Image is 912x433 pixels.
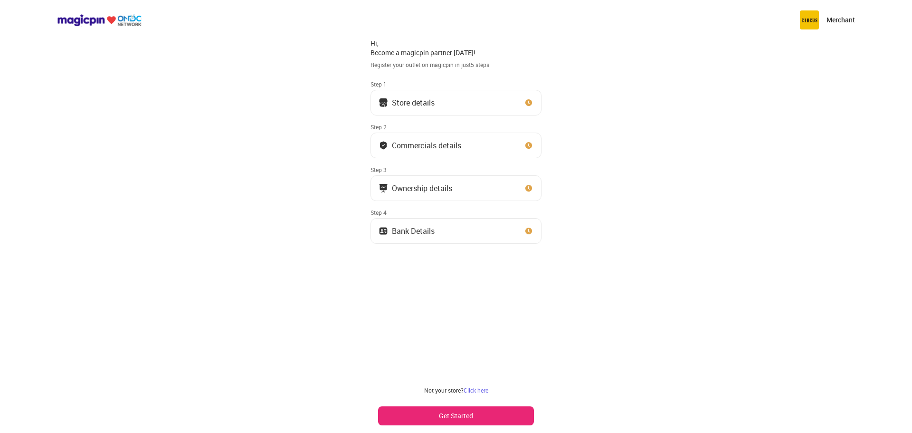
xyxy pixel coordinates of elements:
[370,218,541,244] button: Bank Details
[378,406,534,425] button: Get Started
[800,10,819,29] img: circus.b677b59b.png
[392,100,435,105] div: Store details
[379,183,388,193] img: commercials_icon.983f7837.svg
[464,386,488,394] a: Click here
[524,183,533,193] img: clock_icon_new.67dbf243.svg
[424,386,464,394] span: Not your store?
[826,15,855,25] p: Merchant
[370,38,541,57] div: Hi, Become a magicpin partner [DATE]!
[524,98,533,107] img: clock_icon_new.67dbf243.svg
[379,98,388,107] img: storeIcon.9b1f7264.svg
[370,61,541,69] div: Register your outlet on magicpin in just 5 steps
[370,175,541,201] button: Ownership details
[370,166,541,173] div: Step 3
[57,14,142,27] img: ondc-logo-new-small.8a59708e.svg
[524,226,533,236] img: clock_icon_new.67dbf243.svg
[370,80,541,88] div: Step 1
[392,229,435,233] div: Bank Details
[370,209,541,216] div: Step 4
[524,141,533,150] img: clock_icon_new.67dbf243.svg
[370,133,541,158] button: Commercials details
[370,90,541,115] button: Store details
[392,143,461,148] div: Commercials details
[392,186,452,191] div: Ownership details
[379,226,388,236] img: ownership_icon.37569ceb.svg
[370,123,541,131] div: Step 2
[379,141,388,150] img: bank_details_tick.fdc3558c.svg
